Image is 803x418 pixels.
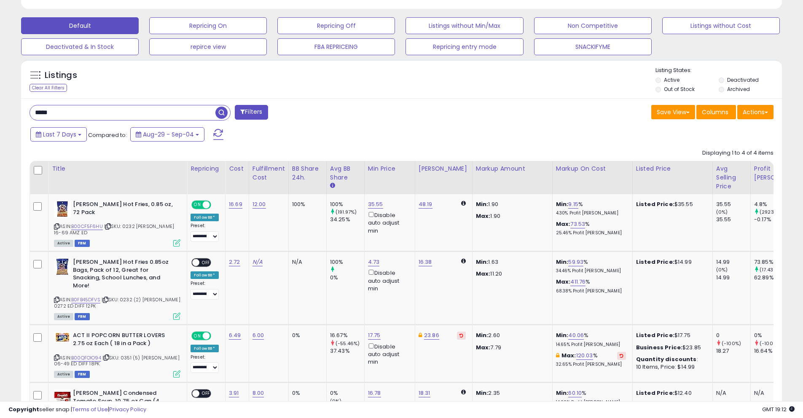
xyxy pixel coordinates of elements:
div: 35.55 [716,216,750,223]
small: (2923.53%) [760,209,787,215]
div: $35.55 [636,201,706,208]
div: Markup Amount [476,164,549,173]
a: 73.53 [570,220,585,228]
div: % [556,389,626,405]
span: | SKU: 0232 [PERSON_NAME] 16-69 AMZ ED [54,223,174,236]
span: | SKU: 0232 (2) [PERSON_NAME] 0272 ED DIFF 12PK [54,296,180,309]
div: Follow BB * [191,271,219,279]
a: N/A [252,258,263,266]
button: Columns [696,105,736,119]
small: (0%) [716,266,728,273]
a: 120.03 [576,351,593,360]
span: FBM [75,240,90,247]
div: 0% [330,389,364,397]
button: FBA REPRICEING [277,38,395,55]
span: Columns [702,108,728,116]
div: Avg BB Share [330,164,361,182]
div: Preset: [191,281,219,300]
b: [PERSON_NAME] Hot Fries 0.85oz Bags, Pack of 12, Great for Snacking, School Lunches, and More! [73,258,175,292]
p: 11.20 [476,270,546,278]
div: 0% [292,332,320,339]
p: 14.65% Profit [PERSON_NAME] [556,342,626,348]
strong: Min: [476,389,489,397]
label: Deactivated [727,76,759,83]
b: Min: [556,389,569,397]
div: $14.99 [636,258,706,266]
div: 100% [330,201,364,208]
div: Preset: [191,354,219,373]
div: 10 Items, Price: $14.99 [636,363,706,371]
a: 3.91 [229,389,239,397]
b: Min: [556,200,569,208]
div: % [556,332,626,347]
p: 68.38% Profit [PERSON_NAME] [556,288,626,294]
b: Max: [556,220,571,228]
div: % [556,220,626,236]
span: FBM [75,313,90,320]
button: Save View [651,105,695,119]
div: Clear All Filters [30,84,67,92]
button: Default [21,17,139,34]
button: Non Competitive [534,17,652,34]
b: [PERSON_NAME] Condensed Tomato Soup, 10.75 oz Can (4 Pack) [73,389,175,415]
span: All listings currently available for purchase on Amazon [54,240,73,247]
div: % [556,258,626,274]
a: 23.86 [424,331,439,340]
a: 6.00 [252,331,264,340]
div: 14.99 [716,258,750,266]
b: Listed Price: [636,331,674,339]
h5: Listings [45,70,77,81]
div: ASIN: [54,258,180,319]
img: 41wt1Os9IbL._SL40_.jpg [54,201,71,217]
b: Min: [556,258,569,266]
div: 100% [330,258,364,266]
small: Avg BB Share. [330,182,335,190]
span: Last 7 Days [43,130,76,139]
b: ACT II POPCORN BUTTER LOVERS 2.75 oz Each ( 18 in a Pack ) [73,332,175,349]
button: Listings without Min/Max [406,17,523,34]
i: Calculated using Dynamic Max Price. [461,201,466,206]
a: 2.72 [229,258,240,266]
b: Listed Price: [636,200,674,208]
a: 17.75 [368,331,381,340]
span: ON [192,332,203,340]
div: Markup on Cost [556,164,629,173]
small: (191.97%) [336,209,357,215]
a: 59.93 [568,258,583,266]
a: 48.19 [419,200,432,209]
a: 12.00 [252,200,266,209]
div: Listed Price [636,164,709,173]
b: [PERSON_NAME] Hot Fries, 0.85 oz, 72 Pack [73,201,175,218]
span: All listings currently available for purchase on Amazon [54,313,73,320]
label: Archived [727,86,750,93]
b: Listed Price: [636,389,674,397]
a: 8.00 [252,389,264,397]
a: Terms of Use [72,405,108,413]
a: 4.73 [368,258,380,266]
b: Max: [561,351,576,359]
p: Listing States: [655,67,782,75]
button: Deactivated & In Stock [21,38,139,55]
a: B00QFOIO94 [71,354,101,362]
b: Max: [556,278,571,286]
div: Displaying 1 to 4 of 4 items [702,149,773,157]
a: 40.06 [568,331,584,340]
p: 34.46% Profit [PERSON_NAME] [556,268,626,274]
strong: Max: [476,212,491,220]
b: Listed Price: [636,258,674,266]
div: % [556,278,626,294]
div: 14.99 [716,274,750,281]
div: BB Share 24h. [292,164,323,182]
a: Privacy Policy [109,405,146,413]
a: 16.69 [229,200,242,209]
span: Aug-29 - Sep-04 [143,130,194,139]
button: Repricing entry mode [406,38,523,55]
div: 16.67% [330,332,364,339]
button: Repricing Off [277,17,395,34]
button: Repricing On [149,17,267,34]
button: repirce view [149,38,267,55]
strong: Min: [476,258,489,266]
span: OFF [199,259,213,266]
p: 1.90 [476,212,546,220]
div: ASIN: [54,201,180,246]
